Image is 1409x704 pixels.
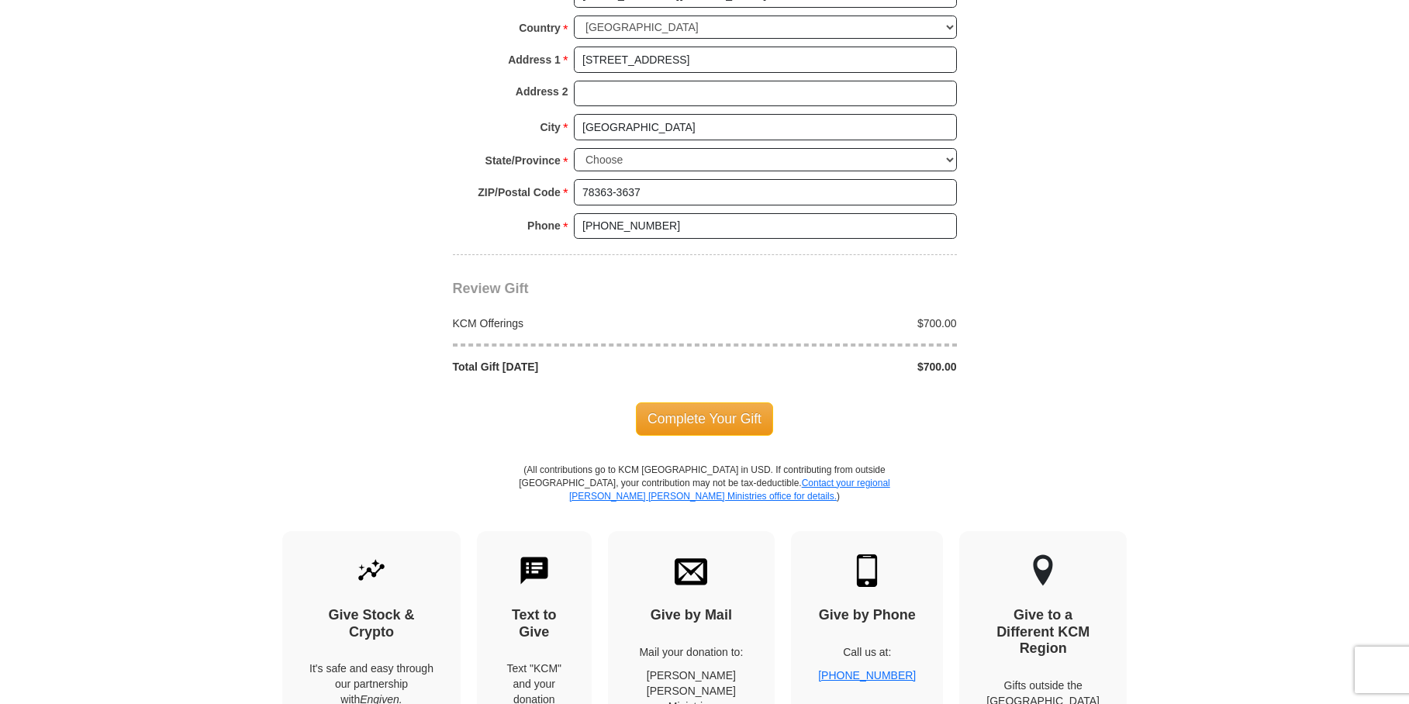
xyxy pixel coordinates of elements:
img: mobile.svg [851,554,883,587]
h4: Text to Give [504,607,565,640]
div: $700.00 [705,359,965,374]
h4: Give by Phone [818,607,916,624]
p: Call us at: [818,644,916,660]
h4: Give Stock & Crypto [309,607,433,640]
img: give-by-stock.svg [355,554,388,587]
div: $700.00 [705,316,965,331]
a: Contact your regional [PERSON_NAME] [PERSON_NAME] Ministries office for details. [569,478,890,502]
h4: Give to a Different KCM Region [986,607,1100,657]
strong: City [540,116,560,138]
strong: Address 1 [508,49,561,71]
span: Review Gift [453,281,529,296]
img: envelope.svg [675,554,707,587]
strong: State/Province [485,150,561,171]
span: Complete Your Gift [636,402,773,435]
strong: Phone [527,215,561,236]
p: (All contributions go to KCM [GEOGRAPHIC_DATA] in USD. If contributing from outside [GEOGRAPHIC_D... [519,464,891,531]
h4: Give by Mail [635,607,748,624]
img: text-to-give.svg [518,554,551,587]
a: [PHONE_NUMBER] [818,669,916,682]
strong: Address 2 [516,81,568,102]
strong: Country [519,17,561,39]
div: KCM Offerings [444,316,705,331]
div: Total Gift [DATE] [444,359,705,374]
strong: ZIP/Postal Code [478,181,561,203]
img: other-region [1032,554,1054,587]
p: Mail your donation to: [635,644,748,660]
